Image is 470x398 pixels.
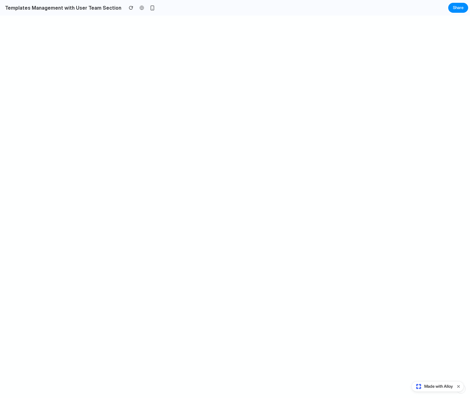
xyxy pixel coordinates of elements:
[412,383,454,390] a: Made with Alloy
[448,3,468,13] button: Share
[2,4,121,12] h2: Templates Management with User Team Section
[453,5,463,11] span: Share
[424,383,453,390] span: Made with Alloy
[455,383,462,390] button: Dismiss watermark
